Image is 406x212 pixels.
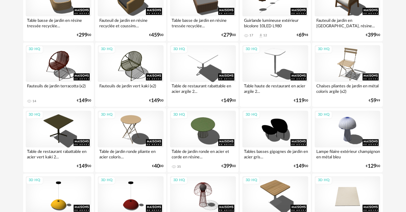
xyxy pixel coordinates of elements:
[79,99,87,103] span: 149
[23,42,94,107] a: 3D HQ Fauteuils de jardin terracotta (x2) 14 €14900
[249,33,253,37] div: 17
[77,33,91,37] div: € 00
[315,147,381,160] div: Lampe filaire extérieur champignon en métal bleu
[299,33,304,37] span: 69
[258,33,263,38] span: Download icon
[296,99,304,103] span: 119
[243,45,260,53] div: 3D HQ
[221,99,236,103] div: € 00
[23,108,94,172] a: 3D HQ Table de restaurant rabattable en acier vert kaki 2... €14900
[240,42,311,107] a: 3D HQ Table haute de restaurant en acier argile 2... €11900
[315,16,381,29] div: Fauteuil de jardin en [GEOGRAPHIC_DATA], résine...
[368,33,376,37] span: 399
[26,82,92,95] div: Fauteuils de jardin terracotta (x2)
[366,33,380,37] div: € 00
[223,33,232,37] span: 279
[221,33,236,37] div: € 00
[98,176,115,184] div: 3D HQ
[296,164,304,168] span: 149
[151,99,160,103] span: 149
[312,108,383,172] a: 3D HQ Lampe filaire extérieur champignon en métal bleu €12900
[149,33,164,37] div: € 00
[95,108,166,172] a: 3D HQ Table de jardin ronde pliante en acier coloris... €4000
[221,164,236,168] div: € 00
[26,16,92,29] div: Table basse de jardin en résine tressée recyclée...
[95,42,166,107] a: 3D HQ Fauteuils de jardin vert kaki (x2) €14900
[297,33,308,37] div: € 98
[170,111,188,119] div: 3D HQ
[152,164,164,168] div: € 00
[26,176,43,184] div: 3D HQ
[26,147,92,160] div: Table de restaurant rabattable en acier vert kaki 2...
[26,45,43,53] div: 3D HQ
[167,42,239,107] a: 3D HQ Table de restaurant rabattable en acier argile 2... €14900
[33,99,37,103] div: 14
[98,82,164,95] div: Fauteuils de jardin vert kaki (x2)
[368,164,376,168] span: 129
[223,164,232,168] span: 399
[223,99,232,103] span: 149
[149,99,164,103] div: € 00
[77,164,91,168] div: € 00
[242,16,308,29] div: Guirlande lumineuse extérieur bicolore 10LED L980
[170,176,188,184] div: 3D HQ
[167,108,239,172] a: 3D HQ Table de jardin ronde en acier et corde en résine... 35 €39900
[170,82,236,95] div: Table de restaurant rabattable en acier argile 2...
[242,82,308,95] div: Table haute de restaurant en acier argile 2...
[371,99,376,103] span: 59
[177,165,181,169] div: 35
[366,164,380,168] div: € 00
[294,99,308,103] div: € 00
[315,45,332,53] div: 3D HQ
[154,164,160,168] span: 40
[170,45,188,53] div: 3D HQ
[315,176,332,184] div: 3D HQ
[243,111,260,119] div: 3D HQ
[315,82,381,95] div: Chaises pliantes de jardin en métal coloris argile (x2)
[26,111,43,119] div: 3D HQ
[98,45,115,53] div: 3D HQ
[315,111,332,119] div: 3D HQ
[312,42,383,107] a: 3D HQ Chaises pliantes de jardin en métal coloris argile (x2) €5999
[151,33,160,37] span: 459
[170,16,236,29] div: Table basse de jardin en résine tressée recyclée...
[77,99,91,103] div: € 00
[294,164,308,168] div: € 00
[242,147,308,160] div: Tables basses gigognes de jardin en acier gris...
[263,33,267,37] div: 12
[369,99,380,103] div: € 99
[170,147,236,160] div: Table de jardin ronde en acier et corde en résine...
[98,111,115,119] div: 3D HQ
[79,164,87,168] span: 149
[98,16,164,29] div: Fauteuil de jardin en résine recyclée et coussins...
[98,147,164,160] div: Table de jardin ronde pliante en acier coloris...
[240,108,311,172] a: 3D HQ Tables basses gigognes de jardin en acier gris... €14900
[243,176,260,184] div: 3D HQ
[79,33,87,37] span: 299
